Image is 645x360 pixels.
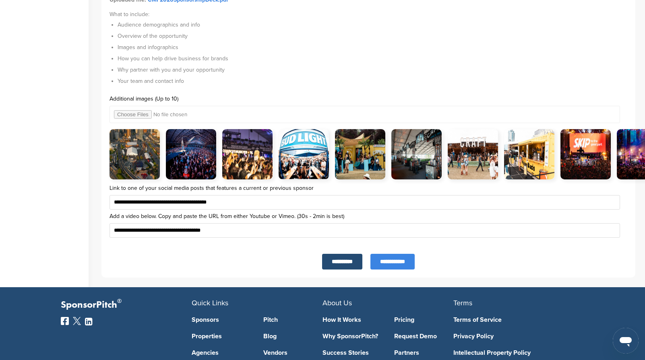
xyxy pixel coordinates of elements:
[118,77,627,85] li: Your team and contact info
[117,296,122,306] span: ®
[394,333,454,339] a: Request Demo
[453,298,472,307] span: Terms
[453,350,572,356] a: Intellectual Property Policy
[279,129,329,179] img: AiVEsCPhJ4mVAAAAAElFTkSuQmCC
[394,317,454,323] a: Pricing
[110,7,627,92] div: What to include:
[110,96,627,102] label: Additional images (Up to 10)
[192,317,251,323] a: Sponsors
[166,129,216,179] img: xDkXyfboEAQAAAABJRU5ErkJggg==
[73,317,81,325] img: Twitter
[322,298,352,307] span: About Us
[263,350,323,356] a: Vendors
[453,333,572,339] a: Privacy Policy
[453,317,572,323] a: Terms of Service
[110,185,627,191] label: Link to one of your social media posts that features a current or previous sponsor
[118,32,627,40] li: Overview of the opportunity
[504,129,554,179] img: vfPXPtlVxfXnqVTvZ40HifwGEgs6zFzS9EwAAAABJRU5ErkJggg==
[322,333,382,339] a: Why SponsorPitch?
[613,328,639,354] iframe: Button to launch messaging window
[263,317,323,323] a: Pitch
[118,21,627,29] li: Audience demographics and info
[61,299,192,311] p: SponsorPitch
[560,129,611,179] img: dsMAAAAABJRU5ErkJggg==
[118,66,627,74] li: Why partner with you and your opportunity
[192,350,251,356] a: Agencies
[322,317,382,323] a: How It Works
[118,43,627,51] li: Images and infographics
[222,129,273,179] img: 3GVFIIr9p5DygiIQEySFeBgGV5U7v8D2eONGGol8L8AAAAASUVORK5CYII=
[448,129,498,179] img: vJpIMfAIpGj1K5P2T98OO11R4mQ0vF4Yk9lPgdEZ5FYgAIR9F4BrByKIen9Rd2CsHLIIf4fxPdr9MAyJ9QAAAAASUVORK5CYII=
[391,129,442,179] img: AcRv6NMhPzJ0AAAAAElFTkSuQmCC
[335,129,385,179] img: wMXx52HE71r7AAAAABJRU5ErkJggg==
[61,317,69,325] img: Facebook
[192,298,228,307] span: Quick Links
[263,333,323,339] a: Blog
[192,333,251,339] a: Properties
[110,214,627,219] label: Add a video below. Copy and paste the URL from either Youtube or Vimeo. (30s - 2min is best)
[110,129,160,179] img: kyQnFOe3zMYAAAAASUVORK5CYII=
[394,350,454,356] a: Partners
[118,54,627,63] li: How you can help drive business for brands
[322,350,382,356] a: Success Stories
